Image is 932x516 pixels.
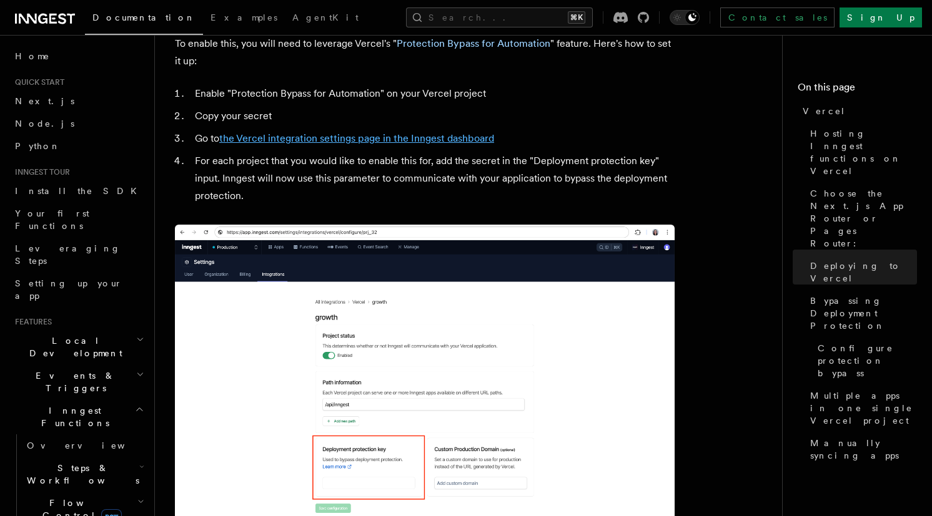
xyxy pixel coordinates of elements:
[805,432,917,467] a: Manually syncing apps
[10,272,147,307] a: Setting up your app
[22,462,139,487] span: Steps & Workflows
[670,10,700,25] button: Toggle dark mode
[803,105,846,117] span: Vercel
[810,295,917,332] span: Bypassing Deployment Protection
[840,7,922,27] a: Sign Up
[15,278,122,301] span: Setting up your app
[15,186,144,196] span: Install the SDK
[15,141,61,151] span: Python
[10,364,147,399] button: Events & Triggers
[813,337,917,384] a: Configure protection bypass
[818,342,917,379] span: Configure protection bypass
[10,77,64,87] span: Quick start
[10,404,135,429] span: Inngest Functions
[27,441,156,450] span: Overview
[15,243,121,266] span: Leveraging Steps
[805,384,917,432] a: Multiple apps in one single Vercel project
[805,290,917,337] a: Bypassing Deployment Protection
[10,90,147,112] a: Next.js
[211,12,277,22] span: Examples
[805,182,917,255] a: Choose the Next.js App Router or Pages Router:
[292,12,359,22] span: AgentKit
[810,187,917,250] span: Choose the Next.js App Router or Pages Router:
[810,389,917,427] span: Multiple apps in one single Vercel project
[10,329,147,364] button: Local Development
[798,100,917,122] a: Vercel
[10,45,147,67] a: Home
[15,119,74,129] span: Node.js
[15,208,89,231] span: Your first Functions
[10,334,136,359] span: Local Development
[15,50,50,62] span: Home
[22,457,147,492] button: Steps & Workflows
[805,122,917,182] a: Hosting Inngest functions on Vercel
[568,11,585,24] kbd: ⌘K
[175,35,675,70] p: To enable this, you will need to leverage Vercel's " " feature. Here's how to set it up:
[15,96,74,106] span: Next.js
[810,260,917,285] span: Deploying to Vercel
[285,4,366,34] a: AgentKit
[92,12,196,22] span: Documentation
[10,167,70,177] span: Inngest tour
[720,7,835,27] a: Contact sales
[810,127,917,177] span: Hosting Inngest functions on Vercel
[219,132,494,144] a: the Vercel integration settings page in the Inngest dashboard
[10,399,147,434] button: Inngest Functions
[798,80,917,100] h4: On this page
[10,135,147,157] a: Python
[22,434,147,457] a: Overview
[10,180,147,202] a: Install the SDK
[191,85,675,102] li: Enable "Protection Bypass for Automation" on your Vercel project
[397,37,550,49] a: Protection Bypass for Automation
[191,107,675,125] li: Copy your secret
[10,317,52,327] span: Features
[191,130,675,147] li: Go to
[10,369,136,394] span: Events & Triggers
[10,202,147,237] a: Your first Functions
[10,112,147,135] a: Node.js
[10,237,147,272] a: Leveraging Steps
[810,437,917,462] span: Manually syncing apps
[203,4,285,34] a: Examples
[805,255,917,290] a: Deploying to Vercel
[85,4,203,35] a: Documentation
[406,7,593,27] button: Search...⌘K
[191,152,675,205] li: For each project that you would like to enable this for, add the secret in the "Deployment protec...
